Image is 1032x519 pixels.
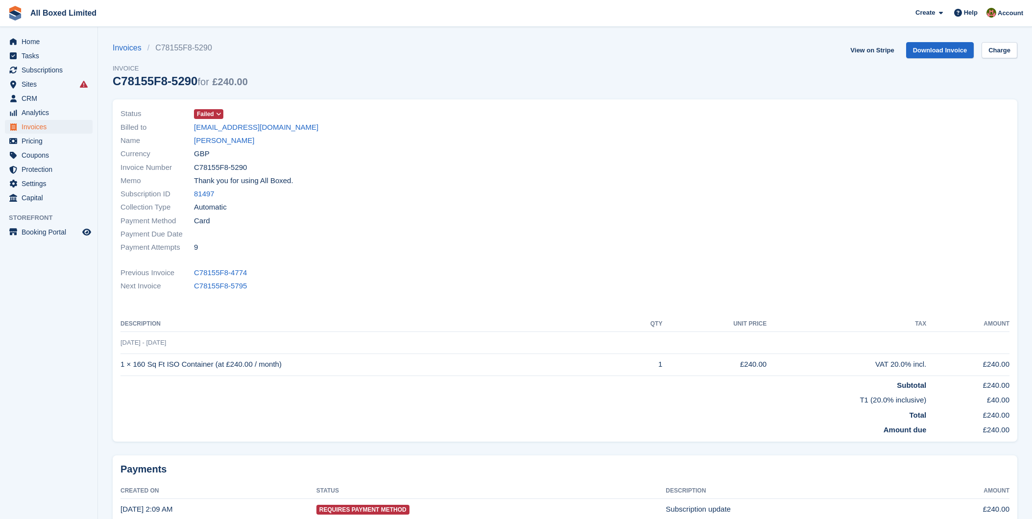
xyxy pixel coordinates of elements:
a: C78155F8-5795 [194,281,247,292]
th: QTY [624,316,662,332]
span: Booking Portal [22,225,80,239]
span: Invoices [22,120,80,134]
span: C78155F8-5290 [194,162,247,173]
th: Description [120,316,624,332]
div: C78155F8-5290 [113,74,248,88]
a: menu [5,134,93,148]
span: Settings [22,177,80,190]
a: C78155F8-4774 [194,267,247,279]
td: 1 × 160 Sq Ft ISO Container (at £240.00 / month) [120,354,624,376]
span: Currency [120,148,194,160]
span: Next Invoice [120,281,194,292]
a: menu [5,191,93,205]
h2: Payments [120,463,1009,475]
th: Amount [910,483,1009,499]
a: menu [5,148,93,162]
span: Previous Invoice [120,267,194,279]
td: T1 (20.0% inclusive) [120,391,926,406]
span: Pricing [22,134,80,148]
td: £40.00 [926,391,1009,406]
span: Failed [197,110,214,118]
span: Requires Payment Method [316,505,409,515]
span: £240.00 [212,76,247,87]
span: Subscriptions [22,63,80,77]
span: [DATE] - [DATE] [120,339,166,346]
span: 9 [194,242,198,253]
a: Preview store [81,226,93,238]
a: menu [5,63,93,77]
span: Storefront [9,213,97,223]
span: Memo [120,175,194,187]
a: 81497 [194,189,215,200]
a: menu [5,177,93,190]
span: Payment Due Date [120,229,194,240]
span: Automatic [194,202,227,213]
a: menu [5,92,93,105]
td: £240.00 [926,406,1009,421]
td: £240.00 [926,376,1009,391]
a: menu [5,163,93,176]
th: Description [666,483,910,499]
a: menu [5,77,93,91]
span: Capital [22,191,80,205]
img: stora-icon-8386f47178a22dfd0bd8f6a31ec36ba5ce8667c1dd55bd0f319d3a0aa187defe.svg [8,6,23,21]
span: GBP [194,148,210,160]
span: Invoice [113,64,248,73]
th: Status [316,483,666,499]
th: Tax [767,316,926,332]
a: Failed [194,108,223,119]
span: Thank you for using All Boxed. [194,175,293,187]
td: £240.00 [926,421,1009,436]
span: Invoice Number [120,162,194,173]
span: Account [998,8,1023,18]
img: Sharon Hawkins [986,8,996,18]
nav: breadcrumbs [113,42,248,54]
a: Charge [982,42,1017,58]
a: All Boxed Limited [26,5,100,21]
div: VAT 20.0% incl. [767,359,926,370]
a: menu [5,225,93,239]
strong: Subtotal [897,381,926,389]
a: menu [5,120,93,134]
span: Home [22,35,80,48]
a: View on Stripe [846,42,898,58]
a: Invoices [113,42,147,54]
span: Payment Method [120,215,194,227]
span: Coupons [22,148,80,162]
span: Collection Type [120,202,194,213]
i: Smart entry sync failures have occurred [80,80,88,88]
a: menu [5,49,93,63]
th: Amount [926,316,1009,332]
a: menu [5,106,93,119]
strong: Amount due [884,425,927,434]
span: CRM [22,92,80,105]
th: Unit Price [662,316,767,332]
span: Billed to [120,122,194,133]
th: Created On [120,483,316,499]
td: £240.00 [662,354,767,376]
a: Download Invoice [906,42,974,58]
strong: Total [910,411,927,419]
span: Analytics [22,106,80,119]
span: Payment Attempts [120,242,194,253]
span: Sites [22,77,80,91]
td: 1 [624,354,662,376]
a: menu [5,35,93,48]
span: Protection [22,163,80,176]
span: Create [915,8,935,18]
span: Subscription ID [120,189,194,200]
span: Status [120,108,194,119]
a: [PERSON_NAME] [194,135,254,146]
span: for [197,76,209,87]
span: Name [120,135,194,146]
span: Card [194,215,210,227]
td: £240.00 [926,354,1009,376]
span: Help [964,8,978,18]
span: Tasks [22,49,80,63]
time: 2025-07-04 01:09:29 UTC [120,505,172,513]
a: [EMAIL_ADDRESS][DOMAIN_NAME] [194,122,318,133]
